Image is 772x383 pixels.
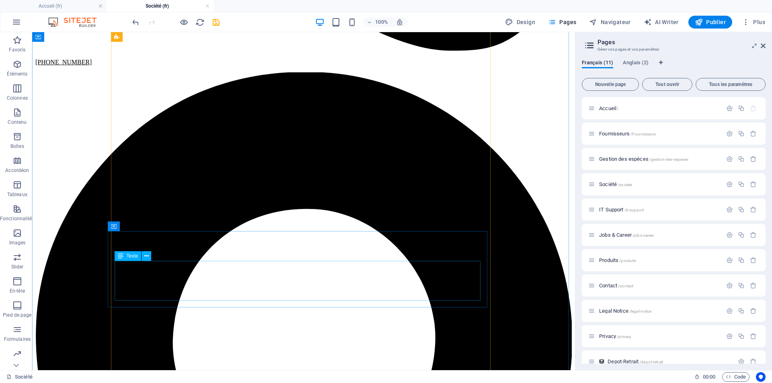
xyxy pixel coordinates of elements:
div: Paramètres [726,105,733,112]
i: Enregistrer (Ctrl+S) [211,18,221,27]
button: Nouvelle page [582,78,639,91]
span: Design [505,18,535,26]
div: Dupliquer [738,156,745,162]
p: Éléments [7,71,27,77]
button: Pages [545,16,579,29]
span: Gestion des espèces [599,156,688,162]
div: Supprimer [750,257,757,264]
span: Depot-Retrait [608,358,663,365]
div: Paramètres [726,307,733,314]
span: : [708,374,710,380]
button: Code [722,372,749,382]
span: Cliquez pour ouvrir la page. [599,333,631,339]
h6: Durée de la session [694,372,716,382]
i: Actualiser la page [195,18,205,27]
span: /privacy [617,334,631,339]
span: Français (11) [582,58,613,69]
div: Société/societe [597,182,722,187]
div: Supprimer [750,358,757,365]
div: Privacy/privacy [597,334,722,339]
button: Tout ouvrir [642,78,692,91]
p: Formulaires [4,336,31,342]
div: Contact/contact [597,283,722,288]
button: AI Writer [641,16,682,29]
div: Dupliquer [738,282,745,289]
p: Images [9,240,26,246]
span: /Fournisseurs [630,132,656,136]
button: Cliquez ici pour quitter le mode Aperçu et poursuivre l'édition. [179,17,189,27]
button: 100% [363,17,392,27]
span: Cliquez pour ouvrir la page. [599,257,636,263]
div: Paramètres [726,333,733,340]
button: Usercentrics [756,372,766,382]
div: Dupliquer [738,257,745,264]
span: /societe [618,182,632,187]
span: 00 00 [703,372,715,382]
div: La page de départ ne peut pas être supprimée. [750,105,757,112]
span: AI Writer [644,18,679,26]
button: Navigateur [586,16,634,29]
div: Produits/produits [597,258,722,263]
div: Supprimer [750,307,757,314]
button: reload [195,17,205,27]
span: Anglais (2) [623,58,649,69]
span: Publier [695,18,726,26]
div: Onglets langues [582,59,766,75]
span: /it-support [624,208,644,212]
span: Cliquez pour ouvrir la page. [599,105,619,111]
div: IT Support/it-support [597,207,722,212]
div: Supprimer [750,206,757,213]
div: Dupliquer [738,333,745,340]
p: Boîtes [10,143,24,150]
div: Dupliquer [738,181,745,188]
button: Design [502,16,538,29]
h6: 100% [375,17,388,27]
h2: Pages [597,39,766,46]
span: Plus [742,18,765,26]
div: Supprimer [750,130,757,137]
div: Fournisseurs/Fournisseurs [597,131,722,136]
p: Slider [11,264,24,270]
button: Publier [688,16,732,29]
div: Depot-Retrait/depot-retrait [605,359,734,364]
div: Paramètres [726,257,733,264]
div: Paramètres [726,282,733,289]
span: Cliquez pour ouvrir la page. [599,283,633,289]
span: /jobs-career [632,233,654,238]
span: Cliquez pour ouvrir la page. [599,131,656,137]
div: Supprimer [750,333,757,340]
div: Paramètres [726,156,733,162]
a: Cliquez pour annuler la sélection. Double-cliquez pour ouvrir Pages. [6,372,33,382]
span: /produits [619,258,636,263]
div: Supprimer [750,282,757,289]
button: Tous les paramètres [696,78,766,91]
span: Nouvelle page [585,82,635,87]
p: Contenu [8,119,27,125]
div: Paramètres [726,181,733,188]
div: Dupliquer [738,206,745,213]
span: Tous les paramètres [699,82,762,87]
p: Favoris [9,47,25,53]
h3: Gérer vos pages et vos paramètres [597,46,749,53]
div: Paramètres [726,130,733,137]
h4: Société (fr) [107,2,214,10]
p: Pied de page [3,312,31,318]
span: /depot-retrait [639,360,663,364]
img: Editor Logo [46,17,107,27]
span: Navigateur [589,18,630,26]
div: Jobs & Career/jobs-career [597,232,722,238]
span: /contact [618,284,633,288]
span: / [617,107,619,111]
div: Gestion des espèces/gestion-des-especes [597,156,722,162]
span: Société [599,181,632,187]
button: Plus [739,16,768,29]
p: Tableaux [7,191,27,198]
div: Accueil/ [597,106,722,111]
button: save [211,17,221,27]
span: Pages [548,18,576,26]
div: Paramètres [726,206,733,213]
div: Dupliquer [738,231,745,238]
span: IT Support [599,207,644,213]
div: Dupliquer [738,105,745,112]
p: Colonnes [7,95,28,101]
